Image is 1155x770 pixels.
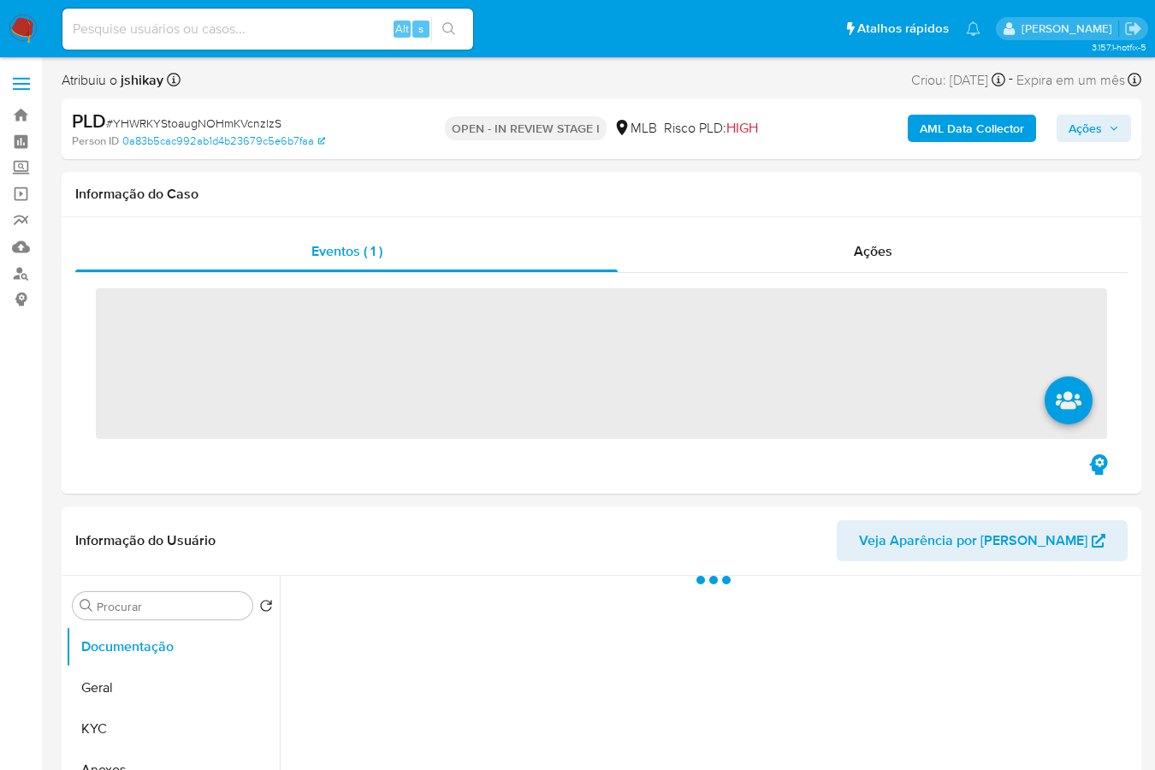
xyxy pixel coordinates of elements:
[854,241,892,261] span: Ações
[311,241,382,261] span: Eventos ( 1 )
[1016,71,1125,90] span: Expira em um mês
[96,288,1107,439] span: ‌
[72,107,106,134] b: PLD
[920,115,1024,142] b: AML Data Collector
[66,667,280,708] button: Geral
[259,599,273,618] button: Retornar ao pedido padrão
[66,626,280,667] button: Documentação
[1057,115,1131,142] button: Ações
[62,18,473,40] input: Pesquise usuários ou casos...
[106,115,281,132] span: # YHWRKYStoaugNOHmKVcnzlzS
[395,21,409,37] span: Alt
[62,71,163,90] span: Atribuiu o
[418,21,423,37] span: s
[97,599,246,614] input: Procurar
[859,520,1087,561] span: Veja Aparência por [PERSON_NAME]
[445,116,607,140] p: OPEN - IN REVIEW STAGE I
[1069,115,1102,142] span: Ações
[664,119,758,138] span: Risco PLD:
[908,115,1036,142] button: AML Data Collector
[837,520,1128,561] button: Veja Aparência por [PERSON_NAME]
[75,532,216,549] h1: Informação do Usuário
[75,186,1128,203] h1: Informação do Caso
[1009,68,1013,92] span: -
[1022,21,1118,37] p: jonathan.shikay@mercadolivre.com
[613,119,657,138] div: MLB
[72,133,119,149] b: Person ID
[431,17,466,41] button: search-icon
[117,70,163,90] b: jshikay
[726,118,758,138] span: HIGH
[122,133,325,149] a: 0a83b5cac992ab1d4b23679c5e6b7faa
[1124,20,1142,38] a: Sair
[66,708,280,749] button: KYC
[911,68,1005,92] div: Criou: [DATE]
[80,599,93,613] button: Procurar
[857,20,949,38] span: Atalhos rápidos
[966,21,980,36] a: Notificações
